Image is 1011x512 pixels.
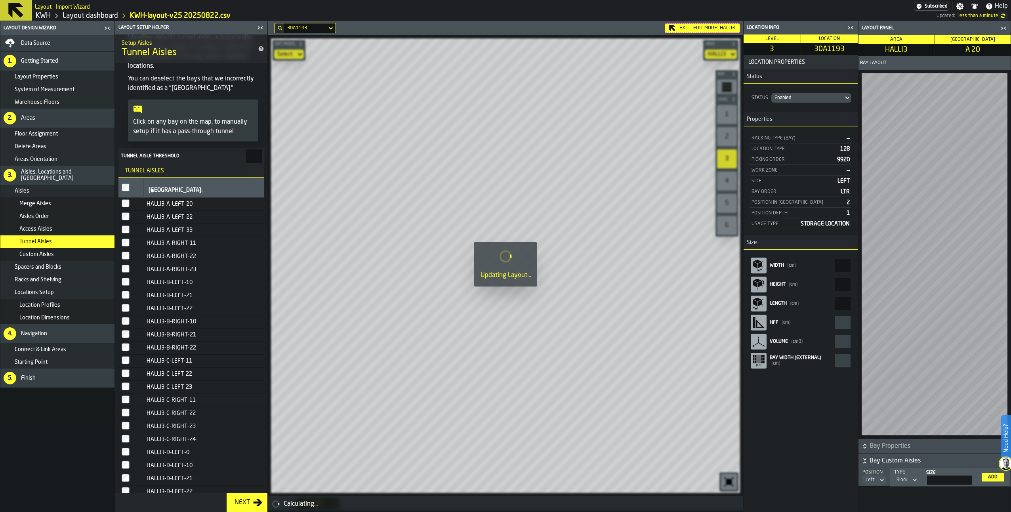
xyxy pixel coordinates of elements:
[15,74,58,80] span: Layout Properties
[985,474,1001,480] div: Add
[0,299,114,311] li: menu Location Profiles
[750,256,851,275] label: react-aria8556615304-:r1rv:
[752,210,843,216] div: Position Depth
[118,407,264,420] tr: HALLI3-C-RIGHT-22
[122,252,130,260] input: InputCheckbox-label-react-aria8556615304-:r1m4:
[0,140,114,153] li: menu Delete Areas
[847,168,850,173] span: —
[0,197,114,210] li: menu Merge Aisles
[914,2,949,11] div: Menu Subscription
[122,304,130,312] input: InputCheckbox-label-react-aria8556615304-:r1m8:
[765,36,779,41] span: Level
[118,381,264,394] tr: HALLI3-C-LEFT-23
[771,361,780,366] span: cm
[744,235,858,250] h3: title-section-Size
[268,496,743,512] div: alert-Calculating...
[770,301,787,306] span: Length
[122,38,248,46] h2: Sub Title
[860,25,998,31] div: Layout panel
[122,239,140,246] label: InputCheckbox-label-react-aria8556615304-:r1m3:
[122,369,130,377] input: InputCheckbox-label-react-aria8556615304-:r1md:
[744,116,773,122] span: Properties
[870,456,1009,466] span: Bay Custom Aisles
[147,201,261,207] div: HALLI3-A-LEFT-20
[787,263,789,268] span: (
[4,372,16,384] div: 5.
[147,345,261,351] div: HALLI3-B-RIGHT-22
[835,297,851,310] input: react-aria8556615304-:r1s3: react-aria8556615304-:r1s3:
[744,73,762,80] span: Status
[122,183,140,191] label: InputCheckbox-label-react-aria8556615304-:r1lu:
[122,474,130,482] input: InputCheckbox-label-react-aria8556615304-:r1ml:
[122,395,140,403] label: InputCheckbox-label-react-aria8556615304-:r1mf:
[147,319,261,325] div: HALLI3-B-RIGHT-10
[750,133,851,143] div: StatList-item-Racking Type (Bay)
[122,435,140,443] label: InputCheckbox-label-react-aria8556615304-:r1mi:
[745,45,799,53] span: 3
[790,301,799,306] span: cm
[122,435,130,443] input: InputCheckbox-label-react-aria8556615304-:r1mi:
[750,275,851,294] label: react-aria8556615304-:r1s1:
[122,278,140,286] label: InputCheckbox-label-react-aria8556615304-:r1m6:
[752,221,797,227] div: Usage Type
[870,441,1009,451] span: Bay Properties
[752,189,837,195] div: Bay Order
[720,25,735,31] span: HALLI3
[744,69,858,84] h3: title-section-Status
[19,201,51,207] span: Merge Aisles
[21,115,35,121] span: Areas
[750,143,851,154] div: StatList-item-Location Type
[118,168,164,174] span: Tunnel Aisles
[2,25,102,31] div: Layout Design Wizard
[122,291,130,299] input: InputCheckbox-label-react-aria8556615304-:r1m7:
[246,149,262,163] input: Minimal tunnel size threshold Minimal tunnel size threshold
[4,112,16,124] div: 2.
[102,23,113,33] label: button-toggle-Close me
[770,339,788,344] span: Volume
[19,213,49,220] span: Aisles Order
[118,472,264,485] tr: HALLI3-D-LEFT-21
[860,60,887,66] span: Bay Layout
[0,286,114,299] li: menu Locations Setup
[745,25,845,31] div: Location Info
[835,335,851,348] input: react-aria8556615304-:r1s7: react-aria8556615304-:r1s7:
[278,26,282,31] div: hide filter
[15,359,48,365] span: Starting Point
[750,313,851,332] label: react-aria8556615304-:r1s5:
[147,397,261,403] div: HALLI3-C-RIGHT-11
[744,239,757,246] span: Size
[0,356,114,369] li: menu Starting Point
[284,499,740,509] div: Calculating...
[118,342,264,355] tr: HALLI3-B-RIGHT-22
[860,46,933,54] span: HALLI3
[0,273,114,286] li: menu Racks and Shelving
[840,146,850,152] span: 128
[21,169,111,181] span: Aisles, Locations and [GEOGRAPHIC_DATA]
[21,331,47,337] span: Navigation
[147,240,261,246] div: HALLI3-A-RIGHT-11
[147,358,261,364] div: HALLI3-C-LEFT-11
[118,198,264,211] tr: HALLI3-A-LEFT-20
[782,320,791,325] span: cm
[750,197,851,208] div: StatList-item-Position in Bay
[0,52,114,71] li: menu Getting Started
[122,422,130,430] input: InputCheckbox-label-react-aria8556615304-:r1mh:
[149,187,201,193] span: label
[15,143,46,150] span: Delete Areas
[953,2,967,10] label: button-toggle-Settings
[744,112,858,126] h3: title-section-Properties
[147,489,261,495] div: HALLI3-D-LEFT-22
[118,164,264,178] h3: title-section-Tunnel Aisles
[789,282,790,287] span: (
[0,343,114,356] li: menu Connect & Link Areas
[118,315,264,329] tr: HALLI3-B-RIGHT-10
[982,2,1011,11] label: button-toggle-Help
[890,37,902,42] span: Area
[147,227,261,233] div: HALLI3-A-LEFT-33
[927,476,972,485] input: react-aria8556615304-:r1pr: react-aria8556615304-:r1pr:
[122,265,140,273] label: InputCheckbox-label-react-aria8556615304-:r1m5:
[770,355,821,360] span: Bay Width (External)
[15,289,54,296] span: Locations Setup
[866,477,875,483] div: DropdownMenuValue-
[0,128,114,140] li: menu Floor Assignment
